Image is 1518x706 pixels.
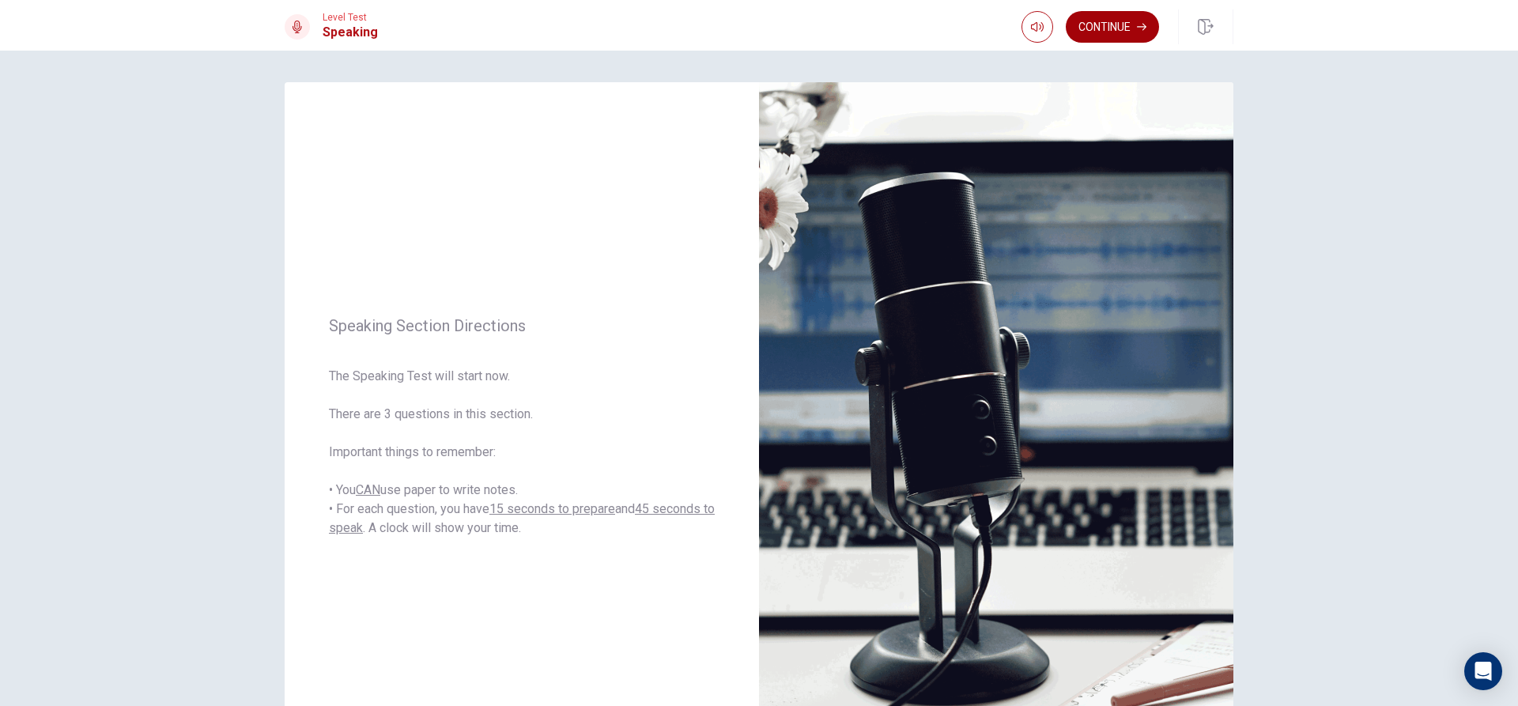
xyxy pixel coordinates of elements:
[323,12,378,23] span: Level Test
[489,501,615,516] u: 15 seconds to prepare
[1066,11,1159,43] button: Continue
[323,23,378,42] h1: Speaking
[1464,652,1502,690] div: Open Intercom Messenger
[356,482,380,497] u: CAN
[329,316,715,335] span: Speaking Section Directions
[329,367,715,538] span: The Speaking Test will start now. There are 3 questions in this section. Important things to reme...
